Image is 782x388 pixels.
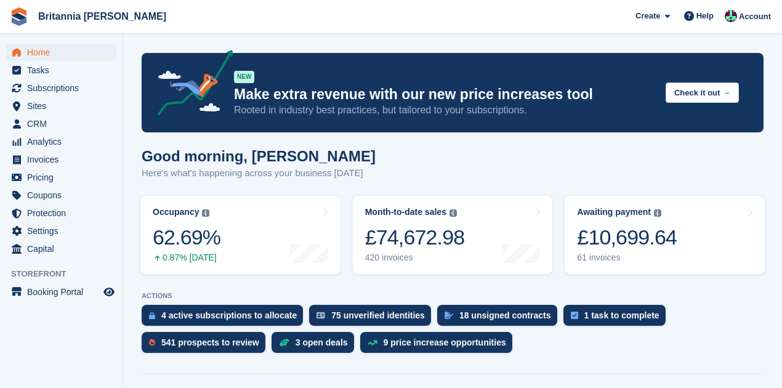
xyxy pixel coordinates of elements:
span: Subscriptions [27,79,101,97]
span: Account [739,10,771,23]
a: menu [6,240,116,257]
img: task-75834270c22a3079a89374b754ae025e5fb1db73e45f91037f5363f120a921f8.svg [571,312,578,319]
a: menu [6,133,116,150]
div: Month-to-date sales [365,207,446,217]
div: 61 invoices [577,253,677,263]
a: menu [6,79,116,97]
span: Pricing [27,169,101,186]
span: Capital [27,240,101,257]
a: Britannia [PERSON_NAME] [33,6,171,26]
span: Protection [27,204,101,222]
a: menu [6,283,116,301]
div: NEW [234,71,254,83]
a: 18 unsigned contracts [437,305,563,332]
img: price_increase_opportunities-93ffe204e8149a01c8c9dc8f82e8f89637d9d84a8eef4429ea346261dce0b2c0.svg [368,340,377,346]
img: Louise Fuller [725,10,737,22]
div: £10,699.64 [577,225,677,250]
img: active_subscription_to_allocate_icon-d502201f5373d7db506a760aba3b589e785aa758c864c3986d89f69b8ff3... [149,312,155,320]
span: CRM [27,115,101,132]
a: menu [6,169,116,186]
div: 541 prospects to review [161,337,259,347]
h1: Good morning, [PERSON_NAME] [142,148,376,164]
img: verify_identity-adf6edd0f0f0b5bbfe63781bf79b02c33cf7c696d77639b501bdc392416b5a36.svg [316,312,325,319]
img: deal-1b604bf984904fb50ccaf53a9ad4b4a5d6e5aea283cecdc64d6e3604feb123c2.svg [279,338,289,347]
img: contract_signature_icon-13c848040528278c33f63329250d36e43548de30e8caae1d1a13099fd9432cc5.svg [445,312,453,319]
img: stora-icon-8386f47178a22dfd0bd8f6a31ec36ba5ce8667c1dd55bd0f319d3a0aa187defe.svg [10,7,28,26]
div: Occupancy [153,207,199,217]
div: 3 open deals [296,337,348,347]
button: Check it out → [666,83,739,103]
div: Awaiting payment [577,207,651,217]
div: 0.87% [DATE] [153,253,220,263]
a: menu [6,44,116,61]
span: Sites [27,97,101,115]
span: Coupons [27,187,101,204]
a: menu [6,115,116,132]
p: ACTIONS [142,292,764,300]
a: menu [6,187,116,204]
a: Occupancy 62.69% 0.87% [DATE] [140,196,341,274]
img: prospect-51fa495bee0391a8d652442698ab0144808aea92771e9ea1ae160a38d050c398.svg [149,339,155,346]
a: Month-to-date sales £74,672.98 420 invoices [353,196,553,274]
a: 9 price increase opportunities [360,332,518,359]
a: Preview store [102,285,116,299]
span: Storefront [11,268,123,280]
a: Awaiting payment £10,699.64 61 invoices [565,196,765,274]
p: Make extra revenue with our new price increases tool [234,86,656,103]
img: icon-info-grey-7440780725fd019a000dd9b08b2336e03edf1995a4989e88bcd33f0948082b44.svg [654,209,661,217]
a: menu [6,151,116,168]
a: menu [6,204,116,222]
a: 541 prospects to review [142,332,272,359]
p: Rooted in industry best practices, but tailored to your subscriptions. [234,103,656,117]
div: 4 active subscriptions to allocate [161,310,297,320]
div: 1 task to complete [584,310,659,320]
div: 9 price increase opportunities [384,337,506,347]
a: 75 unverified identities [309,305,437,332]
div: 62.69% [153,225,220,250]
a: 4 active subscriptions to allocate [142,305,309,332]
a: menu [6,222,116,240]
span: Analytics [27,133,101,150]
span: Create [635,10,660,22]
span: Booking Portal [27,283,101,301]
span: Home [27,44,101,61]
img: icon-info-grey-7440780725fd019a000dd9b08b2336e03edf1995a4989e88bcd33f0948082b44.svg [202,209,209,217]
div: 18 unsigned contracts [459,310,551,320]
div: £74,672.98 [365,225,465,250]
img: icon-info-grey-7440780725fd019a000dd9b08b2336e03edf1995a4989e88bcd33f0948082b44.svg [449,209,457,217]
a: menu [6,62,116,79]
div: 420 invoices [365,253,465,263]
span: Settings [27,222,101,240]
a: 3 open deals [272,332,360,359]
span: Tasks [27,62,101,79]
a: menu [6,97,116,115]
a: 1 task to complete [563,305,672,332]
span: Invoices [27,151,101,168]
p: Here's what's happening across your business [DATE] [142,166,376,180]
div: 75 unverified identities [331,310,425,320]
span: Help [696,10,714,22]
img: price-adjustments-announcement-icon-8257ccfd72463d97f412b2fc003d46551f7dbcb40ab6d574587a9cd5c0d94... [147,50,233,120]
